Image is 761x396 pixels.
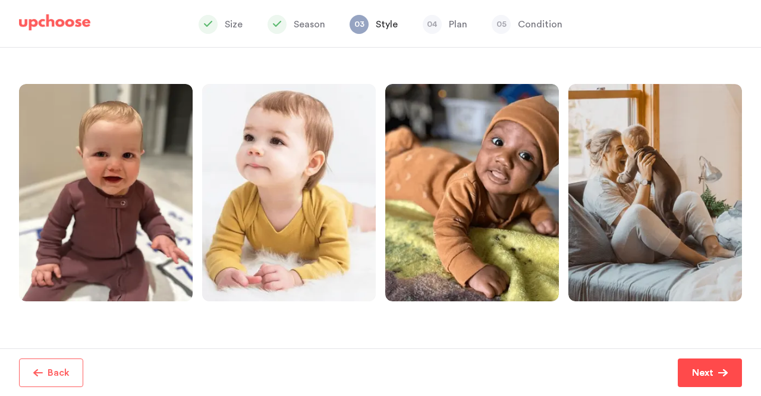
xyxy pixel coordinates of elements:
[19,14,90,36] a: UpChoose
[376,17,398,32] p: Style
[518,17,562,32] p: Condition
[48,366,70,380] p: Back
[294,17,325,32] p: Season
[492,15,511,34] span: 05
[449,17,467,32] p: Plan
[678,358,742,387] button: Next
[225,17,243,32] p: Size
[19,14,90,31] img: UpChoose
[423,15,442,34] span: 04
[350,15,369,34] span: 03
[692,366,713,380] p: Next
[19,358,83,387] button: Back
